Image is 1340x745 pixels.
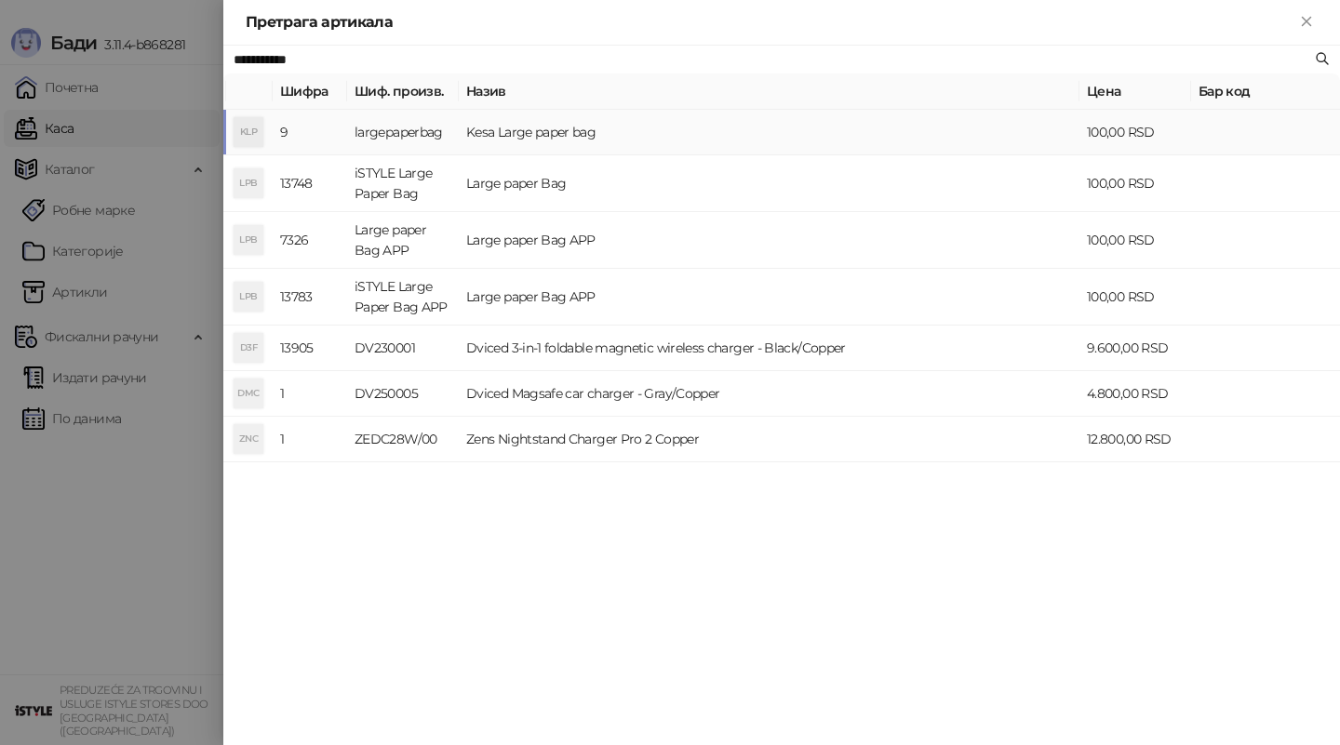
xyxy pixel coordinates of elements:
div: LPB [234,282,263,312]
td: 100,00 RSD [1079,110,1191,155]
td: 1 [273,371,347,417]
td: Zens Nightstand Charger Pro 2 Copper [459,417,1079,462]
td: 13748 [273,155,347,212]
td: Dviced Magsafe car charger - Gray/Copper [459,371,1079,417]
td: 12.800,00 RSD [1079,417,1191,462]
th: Шифра [273,73,347,110]
td: DV250005 [347,371,459,417]
td: largepaperbag [347,110,459,155]
td: 100,00 RSD [1079,155,1191,212]
div: KLP [234,117,263,147]
td: Large paper Bag APP [459,212,1079,269]
td: 13905 [273,326,347,371]
td: 1 [273,417,347,462]
td: iSTYLE Large Paper Bag [347,155,459,212]
td: Large paper Bag APP [459,269,1079,326]
td: Large paper Bag APP [347,212,459,269]
td: DV230001 [347,326,459,371]
div: LPB [234,168,263,198]
th: Шиф. произв. [347,73,459,110]
td: 7326 [273,212,347,269]
th: Цена [1079,73,1191,110]
td: Dviced 3-in-1 foldable magnetic wireless charger - Black/Copper [459,326,1079,371]
div: ZNC [234,424,263,454]
td: iSTYLE Large Paper Bag APP [347,269,459,326]
div: Претрага артикала [246,11,1295,33]
td: Large paper Bag [459,155,1079,212]
td: 9.600,00 RSD [1079,326,1191,371]
td: ZEDC28W/00 [347,417,459,462]
th: Назив [459,73,1079,110]
div: D3F [234,333,263,363]
th: Бар код [1191,73,1340,110]
td: 13783 [273,269,347,326]
div: LPB [234,225,263,255]
div: DMC [234,379,263,408]
button: Close [1295,11,1318,33]
td: 9 [273,110,347,155]
td: Kesa Large paper bag [459,110,1079,155]
td: 4.800,00 RSD [1079,371,1191,417]
td: 100,00 RSD [1079,269,1191,326]
td: 100,00 RSD [1079,212,1191,269]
